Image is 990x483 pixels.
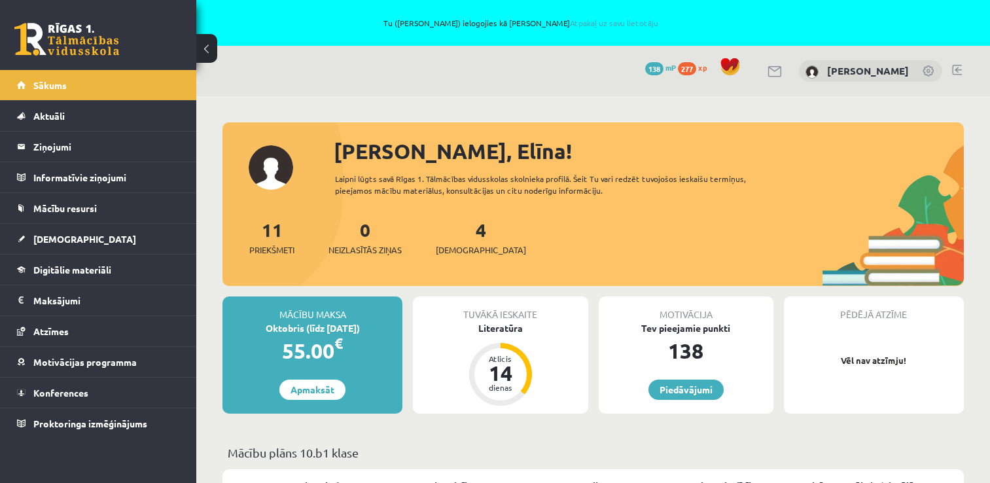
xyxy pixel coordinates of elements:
[33,202,97,214] span: Mācību resursi
[222,335,402,367] div: 55.00
[481,384,520,391] div: dienas
[17,347,180,377] a: Motivācijas programma
[784,296,964,321] div: Pēdējā atzīme
[17,378,180,408] a: Konferences
[222,321,402,335] div: Oktobris (līdz [DATE])
[334,135,964,167] div: [PERSON_NAME], Elīna!
[150,19,891,27] span: Tu ([PERSON_NAME]) ielogojies kā [PERSON_NAME]
[481,363,520,384] div: 14
[33,418,147,429] span: Proktoringa izmēģinājums
[33,356,137,368] span: Motivācijas programma
[279,380,345,400] a: Apmaksāt
[249,218,294,257] a: 11Priekšmeti
[436,218,526,257] a: 4[DEMOGRAPHIC_DATA]
[570,18,658,28] a: Atpakaļ uz savu lietotāju
[698,62,707,73] span: xp
[599,321,773,335] div: Tev pieejamie punkti
[599,335,773,367] div: 138
[14,23,119,56] a: Rīgas 1. Tālmācības vidusskola
[413,321,588,408] a: Literatūra Atlicis 14 dienas
[17,224,180,254] a: [DEMOGRAPHIC_DATA]
[413,296,588,321] div: Tuvākā ieskaite
[33,285,180,315] legend: Maksājumi
[33,132,180,162] legend: Ziņojumi
[249,243,294,257] span: Priekšmeti
[481,355,520,363] div: Atlicis
[678,62,696,75] span: 277
[17,162,180,192] a: Informatīvie ziņojumi
[665,62,676,73] span: mP
[645,62,676,73] a: 138 mP
[33,233,136,245] span: [DEMOGRAPHIC_DATA]
[17,101,180,131] a: Aktuāli
[645,62,663,75] span: 138
[827,64,909,77] a: [PERSON_NAME]
[790,354,957,367] p: Vēl nav atzīmju!
[17,70,180,100] a: Sākums
[17,408,180,438] a: Proktoringa izmēģinājums
[805,65,819,79] img: Elīna Kivriņa
[17,132,180,162] a: Ziņojumi
[328,218,402,257] a: 0Neizlasītās ziņas
[33,110,65,122] span: Aktuāli
[33,387,88,399] span: Konferences
[335,173,780,196] div: Laipni lūgts savā Rīgas 1. Tālmācības vidusskolas skolnieka profilā. Šeit Tu vari redzēt tuvojošo...
[33,162,180,192] legend: Informatīvie ziņojumi
[222,296,402,321] div: Mācību maksa
[17,255,180,285] a: Digitālie materiāli
[33,325,69,337] span: Atzīmes
[678,62,713,73] a: 277 xp
[413,321,588,335] div: Literatūra
[436,243,526,257] span: [DEMOGRAPHIC_DATA]
[17,285,180,315] a: Maksājumi
[334,334,343,353] span: €
[17,316,180,346] a: Atzīmes
[648,380,724,400] a: Piedāvājumi
[17,193,180,223] a: Mācību resursi
[33,79,67,91] span: Sākums
[228,444,959,461] p: Mācību plāns 10.b1 klase
[328,243,402,257] span: Neizlasītās ziņas
[599,296,773,321] div: Motivācija
[33,264,111,276] span: Digitālie materiāli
